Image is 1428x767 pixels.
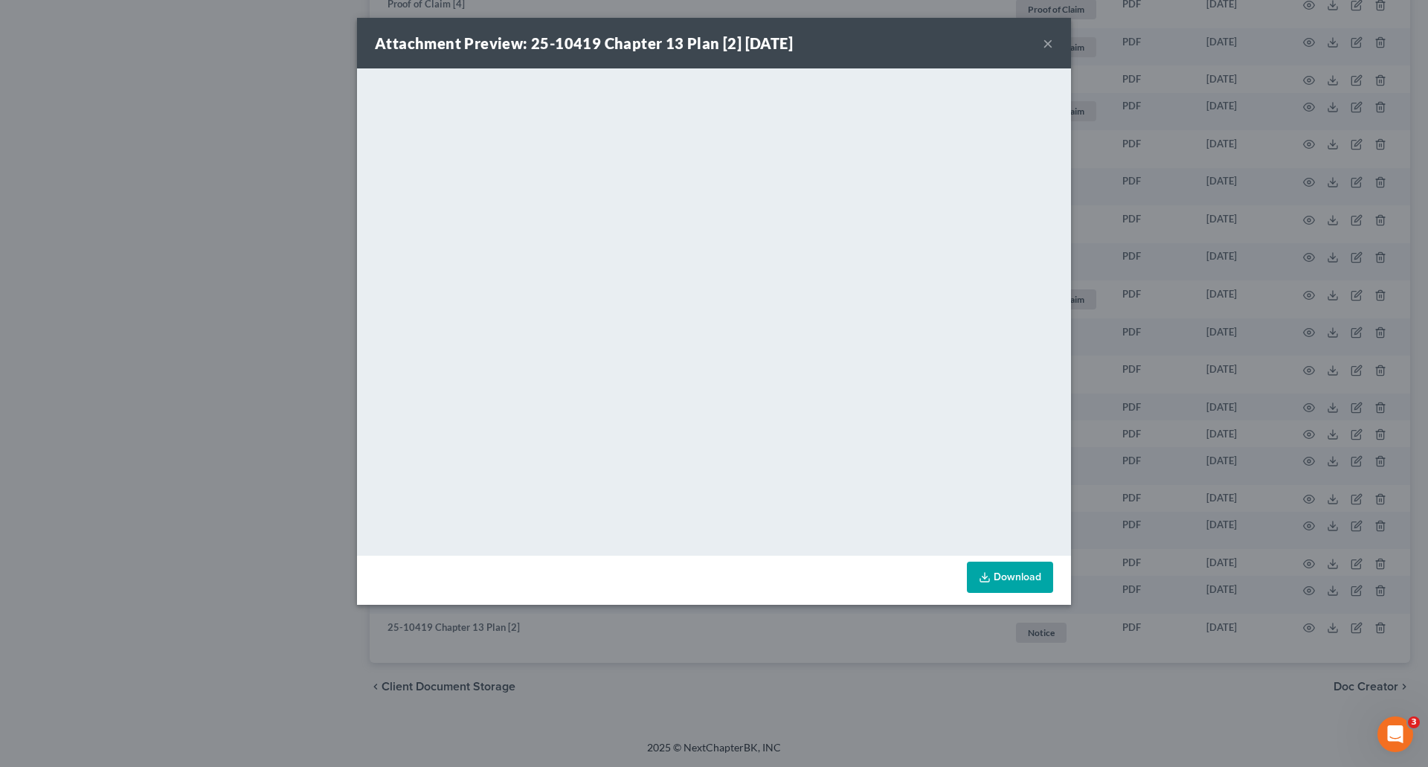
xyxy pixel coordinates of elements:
[1408,716,1420,728] span: 3
[967,562,1053,593] a: Download
[1377,716,1413,752] iframe: Intercom live chat
[1043,34,1053,52] button: ×
[375,34,793,52] strong: Attachment Preview: 25-10419 Chapter 13 Plan [2] [DATE]
[357,68,1071,552] iframe: <object ng-attr-data='[URL][DOMAIN_NAME]' type='application/pdf' width='100%' height='650px'></ob...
